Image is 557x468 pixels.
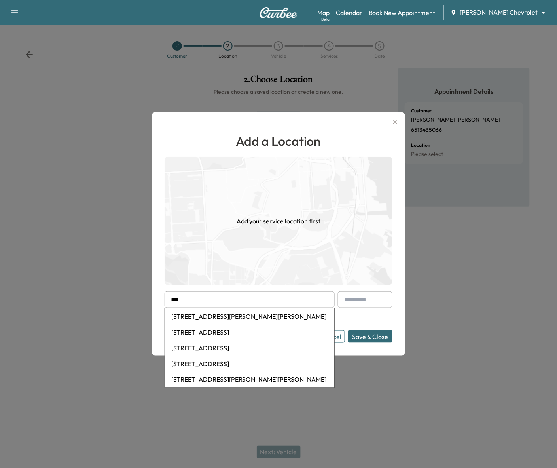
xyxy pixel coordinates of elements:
h1: Add your service location first [237,216,320,226]
span: [PERSON_NAME] Chevrolet [460,8,538,17]
li: [STREET_ADDRESS][PERSON_NAME][PERSON_NAME] [165,372,334,388]
li: [STREET_ADDRESS][PERSON_NAME][PERSON_NAME] [165,308,334,324]
img: Curbee Logo [260,7,297,18]
a: Calendar [336,8,362,17]
a: MapBeta [317,8,330,17]
a: Book New Appointment [369,8,436,17]
button: Save & Close [348,330,392,343]
li: [STREET_ADDRESS] [165,340,334,356]
li: [STREET_ADDRESS] [165,324,334,340]
li: [STREET_ADDRESS] [165,356,334,372]
img: empty-map-CL6vilOE.png [165,157,392,285]
h1: Add a Location [165,131,392,150]
div: Beta [321,16,330,22]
